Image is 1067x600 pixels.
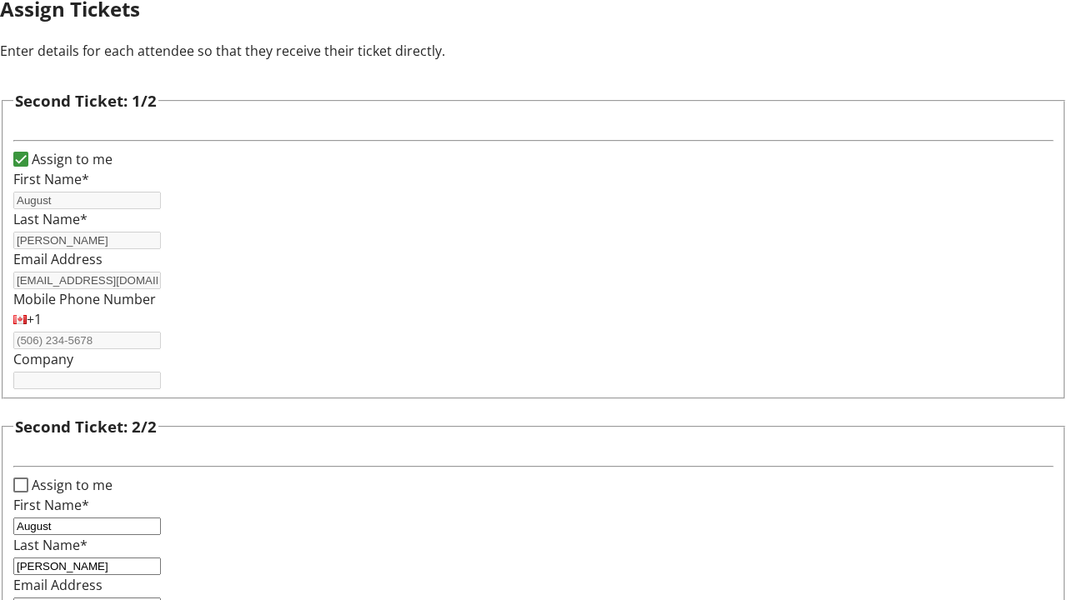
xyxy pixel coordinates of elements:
[15,89,157,112] h3: Second Ticket: 1/2
[15,415,157,438] h3: Second Ticket: 2/2
[28,475,113,495] label: Assign to me
[13,250,103,268] label: Email Address
[13,170,89,188] label: First Name*
[13,210,88,228] label: Last Name*
[13,536,88,554] label: Last Name*
[13,576,103,594] label: Email Address
[13,290,156,308] label: Mobile Phone Number
[28,149,113,169] label: Assign to me
[13,350,73,368] label: Company
[13,496,89,514] label: First Name*
[13,332,161,349] input: (506) 234-5678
